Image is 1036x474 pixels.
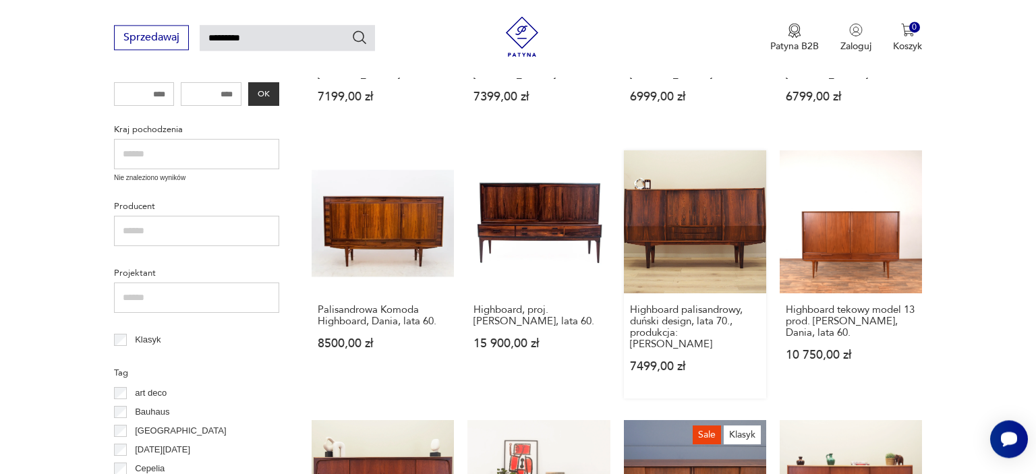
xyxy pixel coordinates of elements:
button: OK [248,82,279,106]
p: Patyna B2B [770,40,819,53]
a: Highboard palisandrowy, duński design, lata 70., produkcja: DaniaHighboard palisandrowy, duński d... [624,150,766,398]
h3: Highboard tekowy model 13 prod. [PERSON_NAME], Dania, lata 60. [786,304,916,338]
p: Projektant [114,266,279,280]
p: 15 900,00 zł [473,338,604,349]
h3: Highboard tekowy, duński design, lata 60., produkcja: [PERSON_NAME] [473,46,604,80]
button: Patyna B2B [770,23,819,53]
h3: Highboard tekowy, duński design, lata 60., produkcja: [PERSON_NAME] [630,46,760,80]
a: Highboard, proj. S. Hansen, Dania, lata 60.Highboard, proj. [PERSON_NAME], lata 60.15 900,00 zł [467,150,610,398]
img: Ikona medalu [788,23,801,38]
button: Zaloguj [840,23,871,53]
div: 0 [909,22,921,33]
p: Tag [114,365,279,380]
p: Producent [114,199,279,214]
img: Ikonka użytkownika [849,23,863,36]
p: 6999,00 zł [630,91,760,102]
h3: Highboard palisandrowy, duński design, lata 70., produkcja: [PERSON_NAME] [630,304,760,350]
p: [GEOGRAPHIC_DATA] [135,423,226,438]
h3: Highboard tekowy, duński design, lata 60., produkcja: [PERSON_NAME] [786,46,916,80]
p: Kraj pochodzenia [114,122,279,137]
img: Patyna - sklep z meblami i dekoracjami vintage [502,16,542,57]
p: Klasyk [135,332,161,347]
iframe: Smartsupp widget button [990,420,1028,458]
h3: Highboard tekowy, duński design, lata 70., produkcja: [PERSON_NAME] [318,46,448,80]
button: 0Koszyk [893,23,922,53]
p: Bauhaus [135,405,169,419]
p: Zaloguj [840,40,871,53]
p: 6799,00 zł [786,91,916,102]
a: Palisandrowa Komoda Highboard, Dania, lata 60.Palisandrowa Komoda Highboard, Dania, lata 60.8500,... [312,150,454,398]
h3: Palisandrowa Komoda Highboard, Dania, lata 60. [318,304,448,327]
a: Highboard tekowy model 13 prod. Omann Jun, Dania, lata 60.Highboard tekowy model 13 prod. [PERSON... [780,150,922,398]
p: 10 750,00 zł [786,349,916,361]
h3: Highboard, proj. [PERSON_NAME], lata 60. [473,304,604,327]
button: Szukaj [351,29,368,45]
p: 7399,00 zł [473,91,604,102]
p: 7499,00 zł [630,361,760,372]
p: 8500,00 zł [318,338,448,349]
img: Ikona koszyka [901,23,915,36]
p: Koszyk [893,40,922,53]
p: [DATE][DATE] [135,442,190,457]
a: Ikona medaluPatyna B2B [770,23,819,53]
p: Nie znaleziono wyników [114,173,279,183]
p: art deco [135,386,167,401]
a: Sprzedawaj [114,34,189,43]
button: Sprzedawaj [114,25,189,50]
p: 7199,00 zł [318,91,448,102]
